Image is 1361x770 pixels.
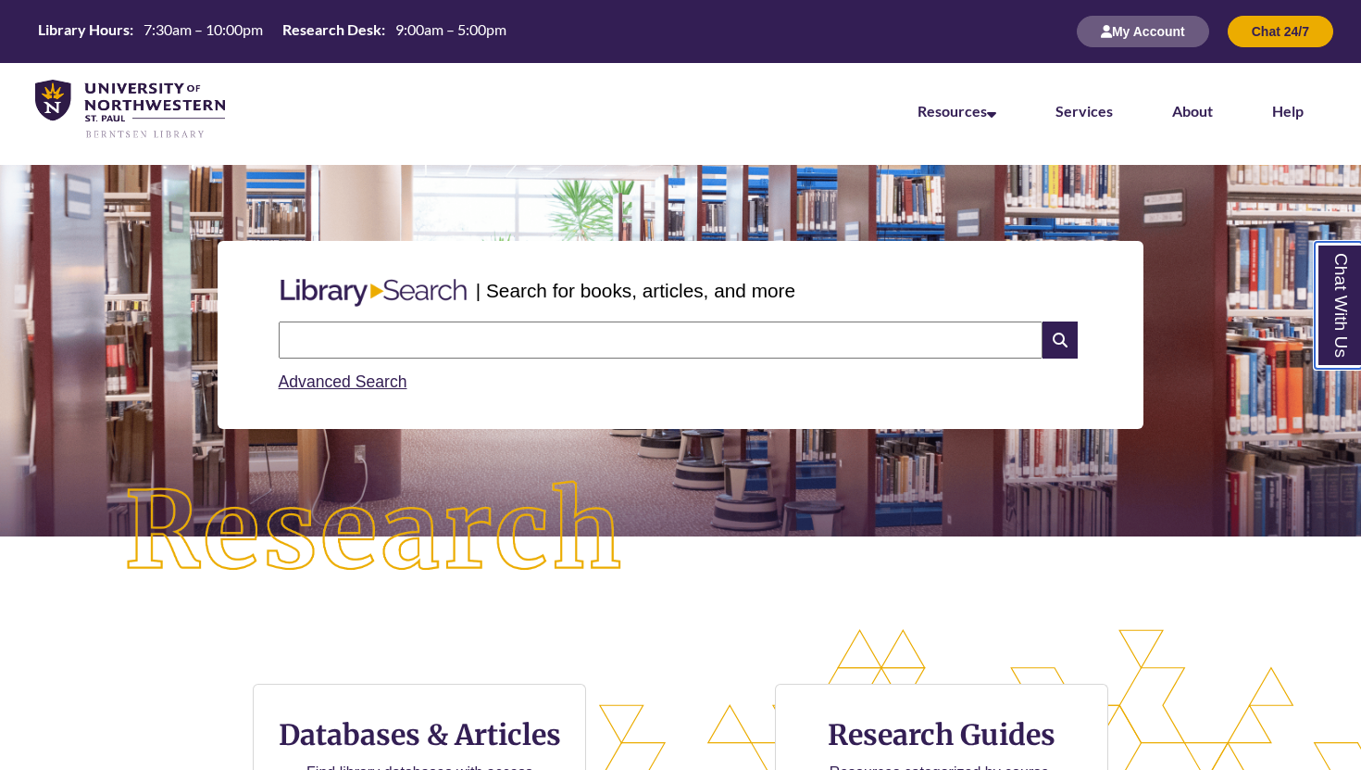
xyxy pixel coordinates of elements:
[31,19,136,40] th: Library Hours:
[1055,102,1113,120] a: Services
[279,372,407,391] a: Advanced Search
[271,271,476,314] img: Libary Search
[275,19,388,40] th: Research Desk:
[144,20,263,38] span: 7:30am – 10:00pm
[1172,102,1213,120] a: About
[476,276,795,305] p: | Search for books, articles, and more
[31,19,514,43] table: Hours Today
[918,102,996,120] a: Resources
[395,20,506,38] span: 9:00am – 5:00pm
[1228,16,1333,47] button: Chat 24/7
[1228,23,1333,39] a: Chat 24/7
[69,425,681,638] img: Research
[1077,16,1209,47] button: My Account
[1272,102,1304,120] a: Help
[31,19,514,44] a: Hours Today
[791,717,1093,752] h3: Research Guides
[268,717,570,752] h3: Databases & Articles
[1077,23,1209,39] a: My Account
[35,80,225,140] img: UNWSP Library Logo
[1043,322,1078,359] i: Search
